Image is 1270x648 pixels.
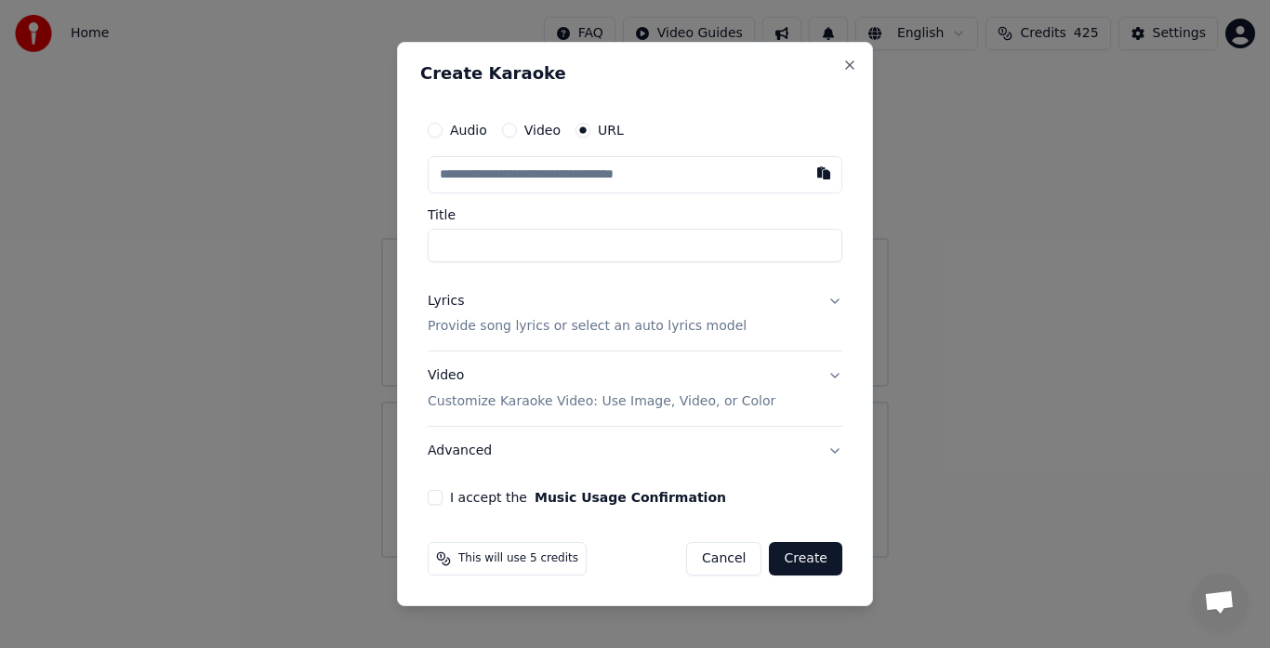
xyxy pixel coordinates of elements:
label: Video [524,124,561,137]
label: Title [428,208,842,221]
button: Cancel [686,542,761,575]
div: Lyrics [428,292,464,311]
button: Create [769,542,842,575]
p: Customize Karaoke Video: Use Image, Video, or Color [428,392,775,411]
span: This will use 5 credits [458,551,578,566]
label: Audio [450,124,487,137]
p: Provide song lyrics or select an auto lyrics model [428,318,747,337]
button: LyricsProvide song lyrics or select an auto lyrics model [428,277,842,351]
button: I accept the [535,491,726,504]
button: Advanced [428,427,842,475]
label: I accept the [450,491,726,504]
label: URL [598,124,624,137]
button: VideoCustomize Karaoke Video: Use Image, Video, or Color [428,352,842,427]
h2: Create Karaoke [420,65,850,82]
div: Video [428,367,775,412]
